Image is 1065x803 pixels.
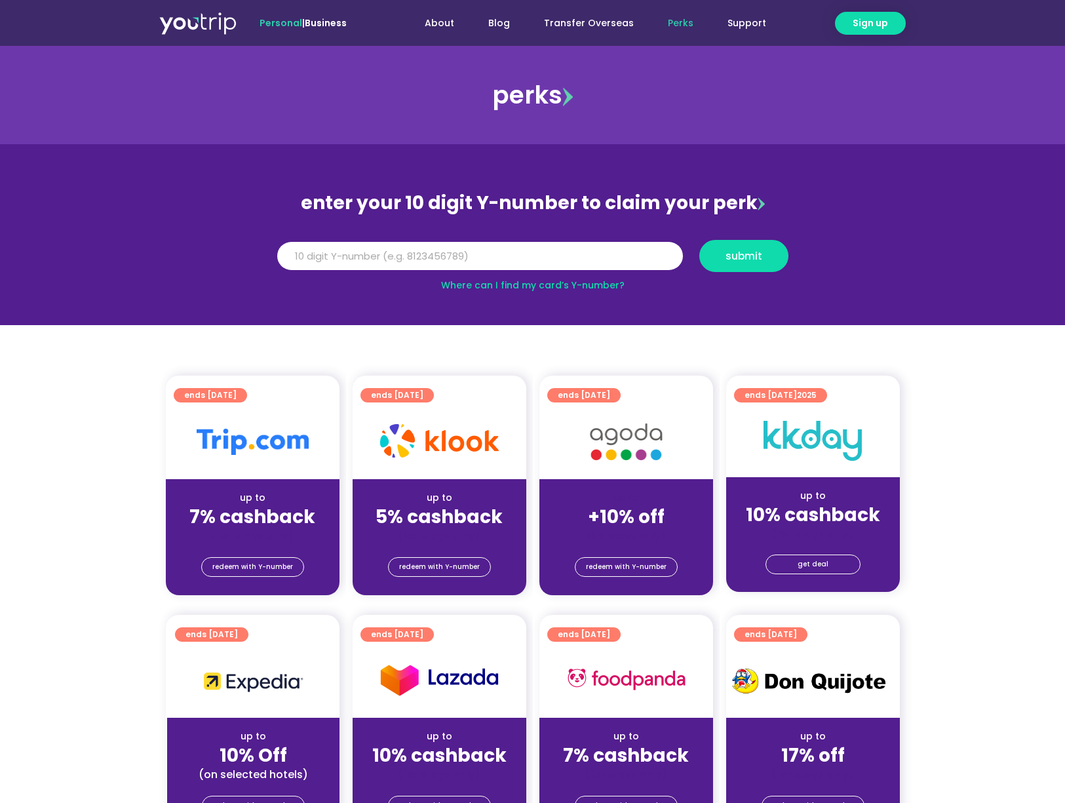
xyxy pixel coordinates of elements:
[277,242,683,271] input: 10 digit Y-number (e.g. 8123456789)
[745,388,817,402] span: ends [DATE]
[710,11,783,35] a: Support
[363,768,516,781] div: (for stays only)
[441,279,625,292] a: Where can I find my card’s Y-number?
[376,504,503,530] strong: 5% cashback
[835,12,906,35] a: Sign up
[614,491,638,504] span: up to
[471,11,527,35] a: Blog
[185,627,238,642] span: ends [DATE]
[271,186,795,220] div: enter your 10 digit Y-number to claim your perk
[388,557,491,577] a: redeem with Y-number
[586,558,667,576] span: redeem with Y-number
[575,557,678,577] a: redeem with Y-number
[175,627,248,642] a: ends [DATE]
[781,743,845,768] strong: 17% off
[734,627,807,642] a: ends [DATE]
[372,743,507,768] strong: 10% cashback
[382,11,783,35] nav: Menu
[527,11,651,35] a: Transfer Overseas
[547,388,621,402] a: ends [DATE]
[360,388,434,402] a: ends [DATE]
[212,558,293,576] span: redeem with Y-number
[558,627,610,642] span: ends [DATE]
[726,251,762,261] span: submit
[189,504,315,530] strong: 7% cashback
[371,627,423,642] span: ends [DATE]
[360,627,434,642] a: ends [DATE]
[176,491,329,505] div: up to
[737,527,889,541] div: (for stays only)
[746,502,880,528] strong: 10% cashback
[563,743,689,768] strong: 7% cashback
[408,11,471,35] a: About
[305,16,347,29] a: Business
[699,240,788,272] button: submit
[363,730,516,743] div: up to
[184,388,237,402] span: ends [DATE]
[765,555,861,574] a: get deal
[399,558,480,576] span: redeem with Y-number
[260,16,302,29] span: Personal
[260,16,347,29] span: |
[798,555,828,574] span: get deal
[174,388,247,402] a: ends [DATE]
[737,489,889,503] div: up to
[745,627,797,642] span: ends [DATE]
[737,730,889,743] div: up to
[588,504,665,530] strong: +10% off
[737,768,889,781] div: (for stays only)
[201,557,304,577] a: redeem with Y-number
[547,627,621,642] a: ends [DATE]
[363,491,516,505] div: up to
[853,16,888,30] span: Sign up
[797,389,817,401] span: 2025
[651,11,710,35] a: Perks
[220,743,287,768] strong: 10% Off
[550,529,703,543] div: (for stays only)
[176,529,329,543] div: (for stays only)
[178,768,329,781] div: (on selected hotels)
[550,768,703,781] div: (for stays only)
[558,388,610,402] span: ends [DATE]
[734,388,827,402] a: ends [DATE]2025
[277,240,788,282] form: Y Number
[363,529,516,543] div: (for stays only)
[550,730,703,743] div: up to
[371,388,423,402] span: ends [DATE]
[178,730,329,743] div: up to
